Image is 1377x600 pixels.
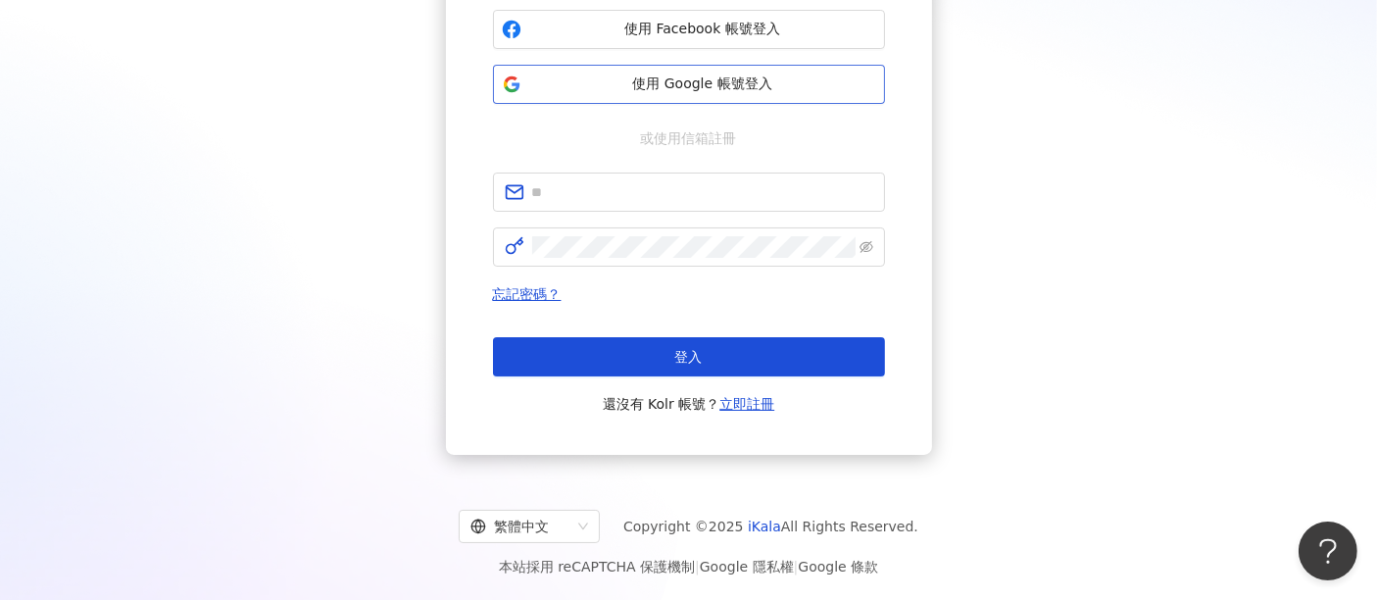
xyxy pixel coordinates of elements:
[603,392,775,416] span: 還沒有 Kolr 帳號？
[529,20,876,39] span: 使用 Facebook 帳號登入
[470,511,570,542] div: 繁體中文
[493,65,885,104] button: 使用 Google 帳號登入
[1299,522,1357,580] iframe: Help Scout Beacon - Open
[794,559,799,575] span: |
[623,515,918,538] span: Copyright © 2025 All Rights Reserved.
[627,127,751,149] span: 或使用信箱註冊
[719,396,774,412] a: 立即註冊
[860,240,873,254] span: eye-invisible
[493,10,885,49] button: 使用 Facebook 帳號登入
[499,555,878,578] span: 本站採用 reCAPTCHA 保護機制
[695,559,700,575] span: |
[798,559,878,575] a: Google 條款
[748,519,781,534] a: iKala
[493,337,885,376] button: 登入
[700,559,794,575] a: Google 隱私權
[675,349,703,365] span: 登入
[493,286,562,302] a: 忘記密碼？
[529,75,876,94] span: 使用 Google 帳號登入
